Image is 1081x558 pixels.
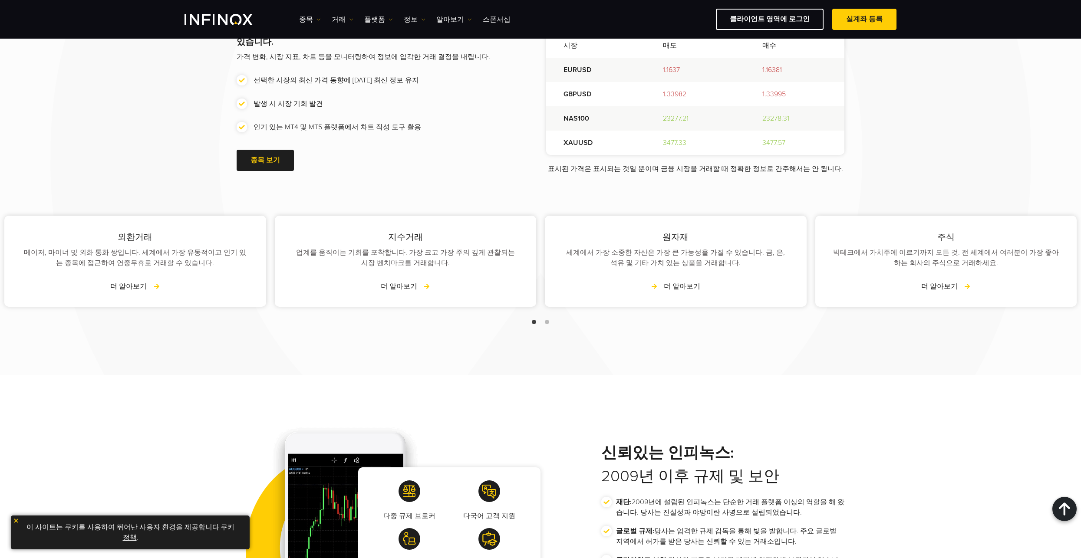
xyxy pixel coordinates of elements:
[13,518,19,524] img: yellow close icon
[332,14,353,25] a: 거래
[546,164,844,174] p: 표시된 가격은 표시되는 것일 뿐이며 금융 시장을 거래할 때 정확한 정보로 간주해서는 안 됩니다.
[646,29,745,58] th: 매도
[921,281,971,292] a: 더 알아보기
[745,106,844,131] td: 23278.31
[546,29,646,58] th: 시장
[562,231,789,244] p: 원자재
[646,106,745,131] td: 23277.21
[601,443,844,486] h2: 2009년 이후 규제 및 보안
[237,25,506,47] strong: 인피녹스를 통해 실시간 데이터에 접근하고 즐겨찾는 기기를 추적할 수 있습니다.
[651,281,700,292] a: 더 알아보기
[404,14,425,25] a: 정보
[745,58,844,82] td: 1.16381
[646,58,745,82] td: 1.1637
[237,98,511,109] li: 발생 시 시장 기회 발견
[463,511,515,521] p: 다국어 고객 지원
[299,14,321,25] a: 종목
[545,320,549,324] span: Go to slide 2
[237,150,294,171] a: 종목 보기
[546,58,646,82] td: EURUSD
[237,122,511,132] li: 인기 있는 MT4 및 MT5 플랫폼에서 차트 작성 도구 활용
[364,14,393,25] a: 플랫폼
[616,526,844,547] p: 당사는 엄격한 규제 감독을 통해 빛을 발합니다. 주요 글로벌 지역에서 허가를 받은 당사는 신뢰할 수 있는 거래소입니다.
[562,247,789,268] p: 세계에서 가장 소중한 자산은 가장 큰 가능성을 가질 수 있습니다. 금, 은, 석유 및 기타 가치 있는 상품을 거래합니다.
[15,520,245,545] p: 이 사이트는 쿠키를 사용하여 뛰어난 사용자 환경을 제공합니다. .
[646,82,745,106] td: 1.33982
[532,320,536,324] span: Go to slide 1
[833,231,1060,244] p: 주식
[237,75,511,85] li: 선택한 시장의 최신 가격 동향에 [DATE] 최신 정보 유지
[22,231,249,244] p: 외환거래
[292,247,519,268] p: 업계를 움직이는 기회를 포착합니다. 가장 크고 가장 주의 깊게 관찰되는 시장 벤치마크를 거래합니다.
[745,82,844,106] td: 1.33995
[745,29,844,58] th: 매수
[546,131,646,155] td: XAUUSD
[601,443,844,463] strong: 신뢰있는 인피녹스:
[745,131,844,155] td: 3477.57
[716,9,824,30] a: 클라이언트 영역에 로그인
[436,14,472,25] a: 알아보기
[616,527,654,535] strong: 글로벌 규제:
[646,131,745,155] td: 3477.33
[185,14,273,25] a: INFINOX Logo
[546,106,646,131] td: NAS100
[110,281,160,292] a: 더 알아보기
[237,52,511,62] p: 가격 변화, 시장 지표, 차트 등을 모니터링하여 정보에 입각한 거래 결정을 내립니다.
[546,82,646,106] td: GBPUSD
[616,497,844,518] p: 2009년에 설립된 인피녹스는 단순한 거래 플랫폼 이상의 역할을 해 왔습니다. 당사는 진실성과 야망이란 사명으로 설립되었습니다.
[616,498,632,506] strong: 재단:
[383,511,435,521] p: 다중 규제 브로커
[833,247,1060,268] p: 빅테크에서 가치주에 이르기까지 모든 것. 전 세계에서 여러분이 가장 좋아하는 회사의 주식으로 거래하세요.
[381,281,430,292] a: 더 알아보기
[22,247,249,268] p: 메이저, 마이너 및 외화 통화 쌍입니다. 세계에서 가장 유동적이고 인기 있는 종목에 접근하여 연중무휴로 거래할 수 있습니다.
[292,231,519,244] p: 지수거래
[832,9,896,30] a: 실계좌 등록
[483,14,511,25] a: 스폰서십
